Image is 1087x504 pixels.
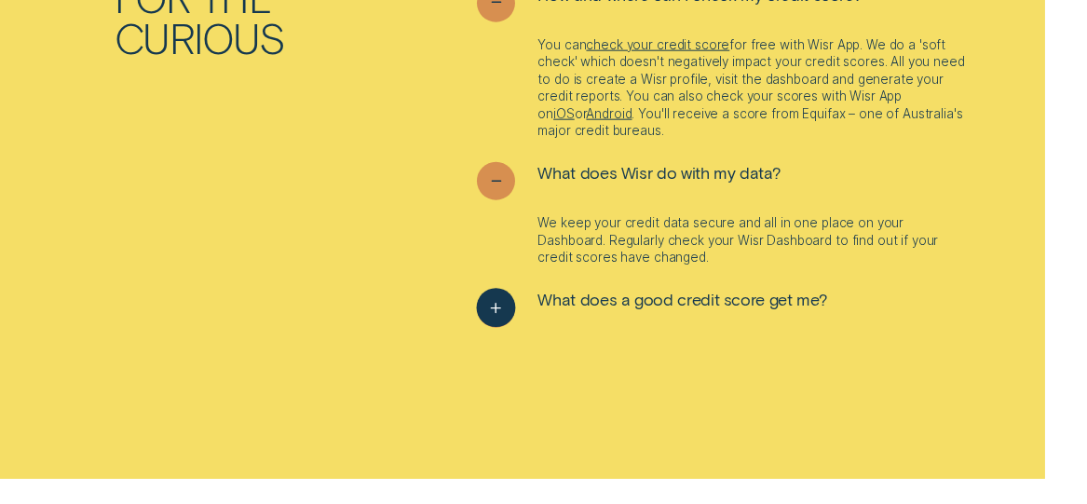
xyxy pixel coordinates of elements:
p: We keep your credit data secure and all in one place on your Dashboard. Regularly check your Wisr... [537,214,972,266]
a: check your credit score [586,37,729,52]
span: What does a good credit score get me? [537,289,826,309]
button: See more [477,289,826,327]
button: See less [477,162,780,200]
a: iOS [553,106,575,121]
p: You can for free with Wisr App. We do a 'soft check' which doesn't negatively impact your credit ... [537,36,972,140]
a: Android [586,106,632,121]
span: What does Wisr do with my data? [537,162,780,183]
